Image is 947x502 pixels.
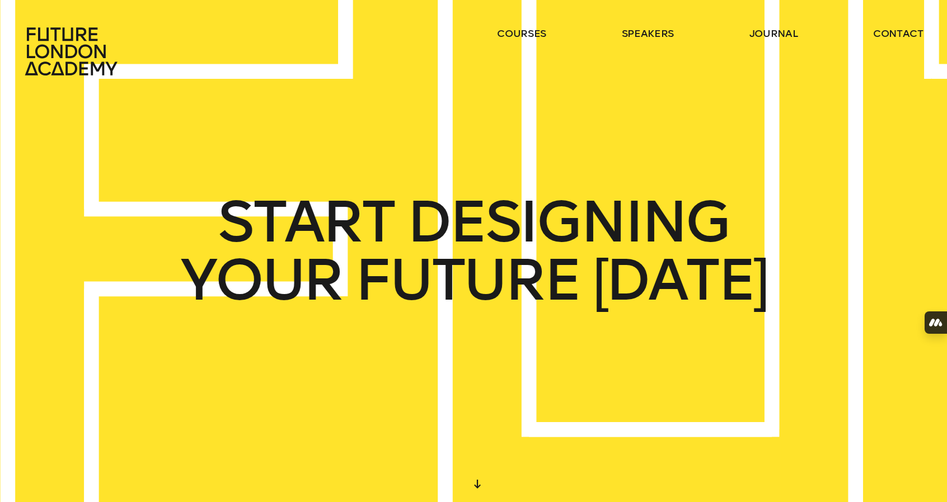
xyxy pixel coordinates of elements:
a: courses [497,27,546,40]
a: contact [873,27,923,40]
span: FUTURE [355,251,580,309]
span: [DATE] [593,251,767,309]
a: journal [749,27,798,40]
span: START [218,193,394,251]
span: DESIGNING [407,193,729,251]
span: YOUR [180,251,342,309]
a: speakers [622,27,674,40]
